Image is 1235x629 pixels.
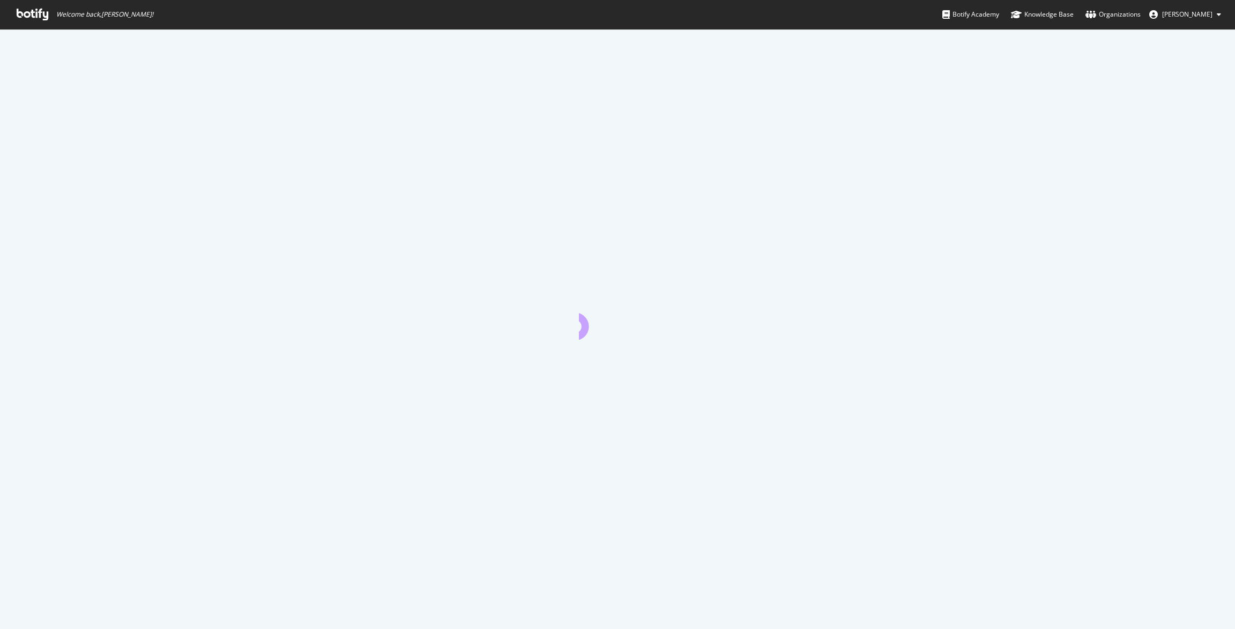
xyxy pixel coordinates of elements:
[56,10,153,19] span: Welcome back, [PERSON_NAME] !
[1162,10,1212,19] span: Florian Fouillouse
[1011,9,1074,20] div: Knowledge Base
[942,9,999,20] div: Botify Academy
[579,301,656,340] div: animation
[1085,9,1141,20] div: Organizations
[1141,6,1230,23] button: [PERSON_NAME]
